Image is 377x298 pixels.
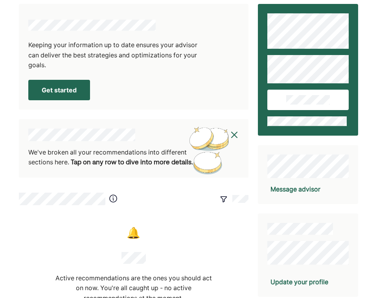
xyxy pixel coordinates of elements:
div: 🔔 [127,225,140,243]
div: Message advisor [270,184,320,194]
div: We've broken all your recommendations into different sections here. [28,147,197,168]
div: Keeping your information up to date ensures your advisor can deliver the best strategies and opti... [28,40,207,70]
div: Update your profile [270,277,328,287]
b: Tap on any row to dive into more details. [71,160,193,166]
button: Get started [28,80,90,100]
